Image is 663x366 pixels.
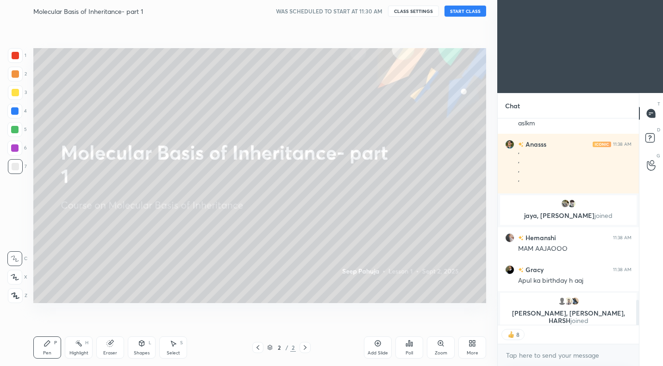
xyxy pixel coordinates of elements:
button: START CLASS [444,6,486,17]
img: default.png [557,297,567,306]
div: 4 [7,104,27,118]
div: H [85,341,88,345]
h6: Hemanshi [524,233,556,242]
div: 5 [7,122,27,137]
div: More [467,351,478,355]
div: Select [167,351,180,355]
h6: Anasss [524,139,546,149]
img: ea1b68e61878411382411db20ee814ad.jpg [505,233,514,242]
div: S [180,341,183,345]
p: G [657,152,660,159]
h4: Molecular Basis of Inheritance- part 1 [33,7,143,16]
div: 2 [8,67,27,81]
img: no-rating-badge.077c3623.svg [518,236,524,241]
img: iconic-light.a09c19a4.png [593,142,611,147]
div: C [7,251,27,266]
span: joined [570,316,588,325]
div: MAM AAJAOOO [518,244,632,254]
div: ' [518,169,632,179]
div: L [149,341,151,345]
img: c05f6e8b839945d3bd826831de14744b.jpg [561,199,570,208]
img: no-rating-badge.077c3623.svg [518,267,524,273]
p: T [657,100,660,107]
img: 132033b14788417bbfd6e8e397c989e9.jpg [564,297,573,306]
img: 6bec4f81cc554ccab50010bcdee271c8.jpg [505,265,514,274]
div: Pen [43,351,51,355]
div: 7 [8,159,27,174]
div: / [286,345,288,350]
div: 2 [275,345,284,350]
img: thumbs_up.png [507,330,516,339]
p: D [657,126,660,133]
div: ' [518,179,632,188]
div: 8 [516,331,519,338]
span: joined [594,211,613,220]
div: Shapes [134,351,150,355]
div: Zoom [435,351,447,355]
div: 11:38 AM [613,267,632,273]
div: ' [518,160,632,169]
div: 1 [8,48,26,63]
div: 11:38 AM [613,142,632,147]
div: P [54,341,57,345]
div: Add Slide [368,351,388,355]
div: 2 [290,343,296,352]
button: CLASS SETTINGS [388,6,439,17]
p: Chat [498,93,527,118]
h6: Gracy [524,265,544,274]
p: jaya, [PERSON_NAME] [506,212,631,219]
img: 635f768227384c5f994b33bcdfedb6a0.jpg [570,297,580,306]
div: X [7,270,27,285]
img: no-rating-badge.077c3623.svg [518,142,524,147]
div: 3 [8,85,27,100]
p: [PERSON_NAME], [PERSON_NAME], HARSH [506,310,631,324]
img: 7f9caf0f16fb406c89ead621614566d2.jpg [567,199,576,208]
div: aslkm [518,119,632,128]
div: Highlight [69,351,88,355]
div: ' [518,151,632,160]
div: 6 [7,141,27,155]
div: Eraser [103,351,117,355]
img: 6537e32b12e34fb4ba12cf39c05cb5d3.jpg [505,140,514,149]
div: Apul ka birthday h aaj [518,276,632,285]
div: Poll [406,351,413,355]
h5: WAS SCHEDULED TO START AT 11:30 AM [276,7,382,15]
div: grid [498,118,639,325]
div: Z [8,288,27,303]
div: 11:38 AM [613,235,632,241]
